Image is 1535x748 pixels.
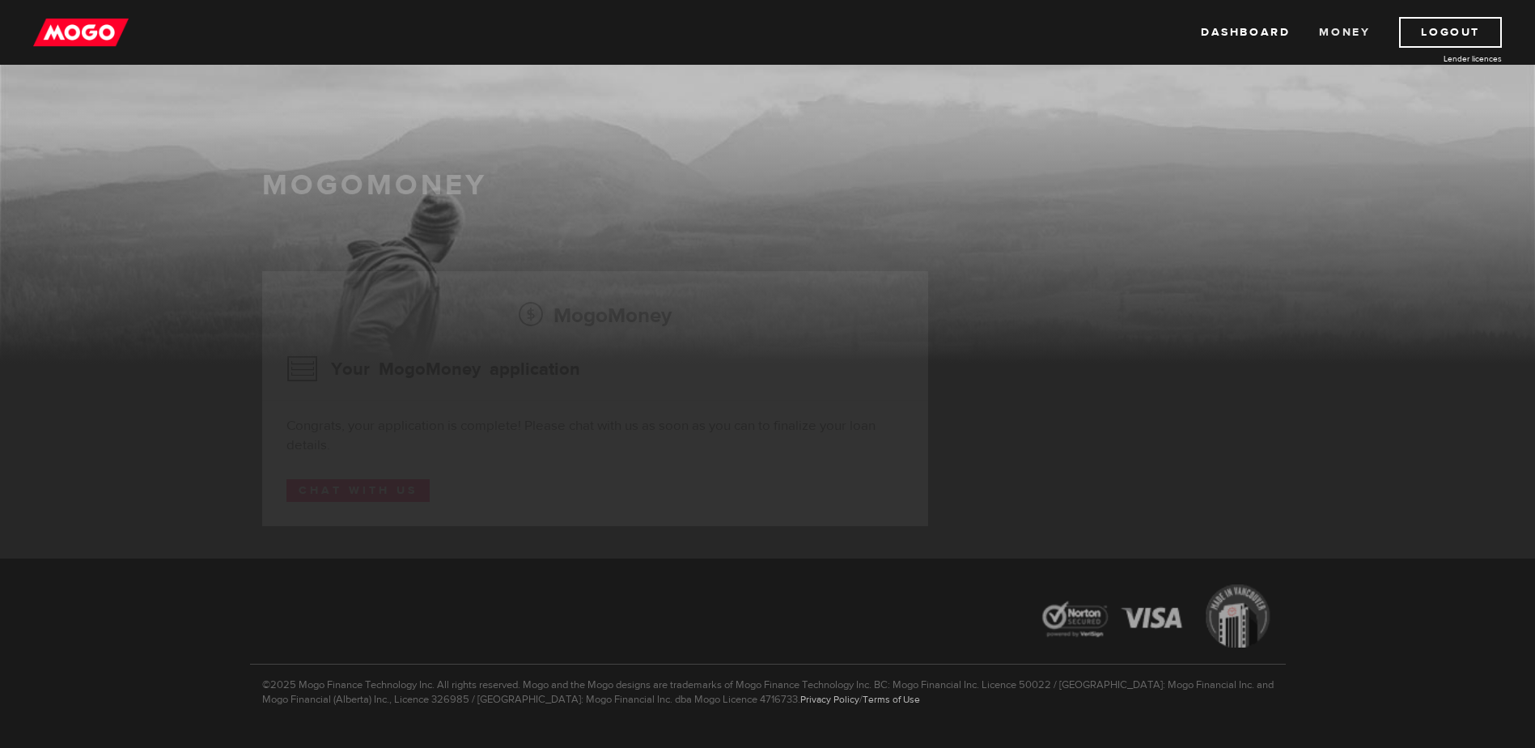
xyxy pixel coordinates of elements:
[286,479,430,502] a: Chat with us
[1027,572,1286,664] img: legal-icons-92a2ffecb4d32d839781d1b4e4802d7b.png
[863,693,920,706] a: Terms of Use
[1211,372,1535,748] iframe: LiveChat chat widget
[1319,17,1370,48] a: Money
[262,168,1274,202] h1: MogoMoney
[286,298,904,332] h2: MogoMoney
[286,416,904,455] div: Congrats, your application is complete! Please chat with us as soon as you can to finalize your l...
[800,693,859,706] a: Privacy Policy
[250,664,1286,707] p: ©2025 Mogo Finance Technology Inc. All rights reserved. Mogo and the Mogo designs are trademarks ...
[1399,17,1502,48] a: Logout
[1380,53,1502,65] a: Lender licences
[33,17,129,48] img: mogo_logo-11ee424be714fa7cbb0f0f49df9e16ec.png
[1201,17,1290,48] a: Dashboard
[286,348,580,390] h3: Your MogoMoney application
